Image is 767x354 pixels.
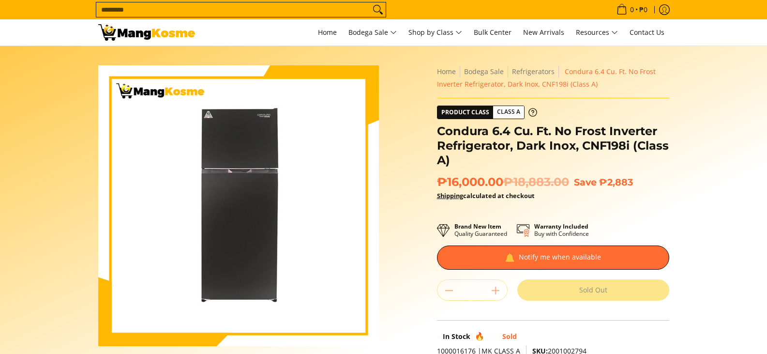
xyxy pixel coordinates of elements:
[614,4,650,15] span: •
[437,191,535,200] strong: calculated at checkout
[571,19,623,46] a: Resources
[437,124,669,168] h1: Condura 6.4 Cu. Ft. No Frost Inverter Refrigerator, Dark Inox, CNF198i (Class A)
[437,106,537,119] a: Product Class Class A
[630,28,664,37] span: Contact Us
[512,67,555,76] a: Refrigerators
[348,27,397,39] span: Bodega Sale
[534,222,588,231] strong: Warranty Included
[98,24,195,41] img: Condura 6.4 Cu. Ft. No Frost Inverter Refrigerator, Dark Inox, CNF198i | Mang Kosme
[370,2,386,17] button: Search
[437,65,669,91] nav: Breadcrumbs
[318,28,337,37] span: Home
[437,67,456,76] a: Home
[437,332,441,341] span: 0
[534,223,589,237] p: Buy with Confidence
[344,19,402,46] a: Bodega Sale
[599,176,633,188] span: ₱2,883
[523,28,564,37] span: New Arrivals
[437,175,569,189] span: ₱16,000.00
[437,106,493,119] span: Product Class
[638,6,649,13] span: ₱0
[408,27,462,39] span: Shop by Class
[404,19,467,46] a: Shop by Class
[474,28,511,37] span: Bulk Center
[464,67,504,76] a: Bodega Sale
[629,6,635,13] span: 0
[502,332,517,341] span: Sold
[454,223,507,237] p: Quality Guaranteed
[205,19,669,46] nav: Main Menu
[98,65,379,346] img: Condura 6.4 Cu. Ft. No Frost Inverter Refrigerator, Dark Inox, CNF198i (Class A)
[437,67,656,89] span: Condura 6.4 Cu. Ft. No Frost Inverter Refrigerator, Dark Inox, CNF198i (Class A)
[493,106,524,118] span: Class A
[576,27,618,39] span: Resources
[574,176,597,188] span: Save
[489,332,500,341] span: 109
[518,19,569,46] a: New Arrivals
[313,19,342,46] a: Home
[503,175,569,189] del: ₱18,883.00
[469,19,516,46] a: Bulk Center
[454,222,501,231] strong: Brand New Item
[437,191,463,200] a: Shipping
[443,332,470,341] span: In Stock
[625,19,669,46] a: Contact Us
